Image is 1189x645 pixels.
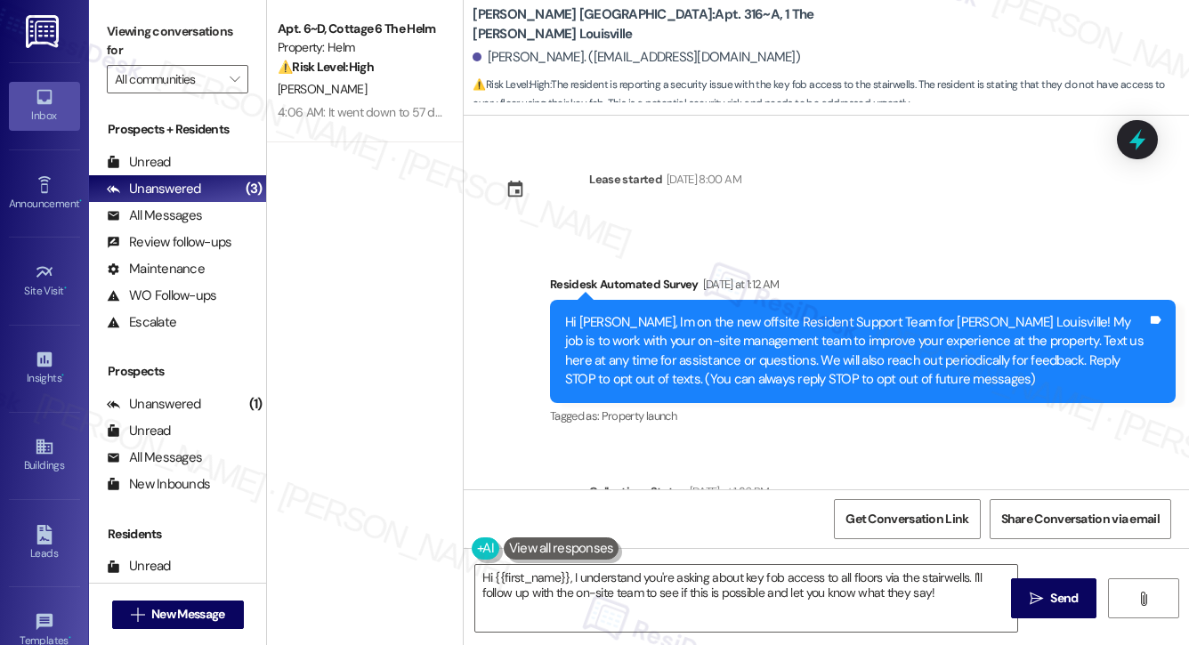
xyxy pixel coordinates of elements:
[107,557,171,576] div: Unread
[990,499,1171,539] button: Share Conversation via email
[230,72,239,86] i: 
[475,565,1017,632] textarea: Hi {{first_name}}, I understand you're asking about key fob access to all floors via the stairwel...
[26,15,62,48] img: ResiDesk Logo
[602,408,676,423] span: Property launch
[1011,578,1097,618] button: Send
[107,286,216,305] div: WO Follow-ups
[278,104,906,120] div: 4:06 AM: It went down to 57 degrees in our house and the cold season is about to roll around so i...
[107,475,210,494] div: New Inbounds
[69,632,71,644] span: •
[89,525,266,544] div: Residents
[589,170,662,189] div: Lease started
[61,369,64,382] span: •
[834,499,980,539] button: Get Conversation Link
[107,206,202,225] div: All Messages
[589,482,684,501] div: Collections Status
[9,82,80,130] a: Inbox
[565,313,1147,390] div: Hi [PERSON_NAME], Im on the new offsite Resident Support Team for [PERSON_NAME] Louisville! My jo...
[107,448,202,467] div: All Messages
[1136,592,1150,606] i: 
[1001,510,1160,528] span: Share Conversation via email
[473,76,1189,114] span: : The resident is reporting a security issue with the key fob access to the stairwells. The resid...
[9,520,80,568] a: Leads
[107,153,171,172] div: Unread
[64,282,67,294] span: •
[107,180,201,198] div: Unanswered
[9,431,80,480] a: Buildings
[79,195,82,207] span: •
[107,395,201,414] div: Unanswered
[107,422,171,440] div: Unread
[9,257,80,305] a: Site Visit •
[89,362,266,381] div: Prospects
[9,344,80,392] a: Insights •
[112,601,244,629] button: New Message
[278,38,442,57] div: Property: Helm
[550,403,1176,429] div: Tagged as:
[473,48,800,67] div: [PERSON_NAME]. ([EMAIL_ADDRESS][DOMAIN_NAME])
[107,260,205,278] div: Maintenance
[245,391,267,418] div: (1)
[241,175,267,203] div: (3)
[107,18,248,65] label: Viewing conversations for
[278,20,442,38] div: Apt. 6~D, Cottage 6 The Helm
[550,275,1176,300] div: Residesk Automated Survey
[89,120,266,139] div: Prospects + Residents
[662,170,741,189] div: [DATE] 8:00 AM
[241,579,267,607] div: (2)
[115,65,220,93] input: All communities
[845,510,968,528] span: Get Conversation Link
[131,608,144,622] i: 
[151,605,224,624] span: New Message
[473,5,829,44] b: [PERSON_NAME] [GEOGRAPHIC_DATA]: Apt. 316~A, 1 The [PERSON_NAME] Louisville
[278,59,374,75] strong: ⚠️ Risk Level: High
[1030,592,1043,606] i: 
[107,313,176,332] div: Escalate
[1050,589,1078,608] span: Send
[699,275,780,294] div: [DATE] at 1:12 AM
[278,81,367,97] span: [PERSON_NAME]
[685,482,770,501] div: [DATE] at 1:36 PM
[107,233,231,252] div: Review follow-ups
[473,77,549,92] strong: ⚠️ Risk Level: High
